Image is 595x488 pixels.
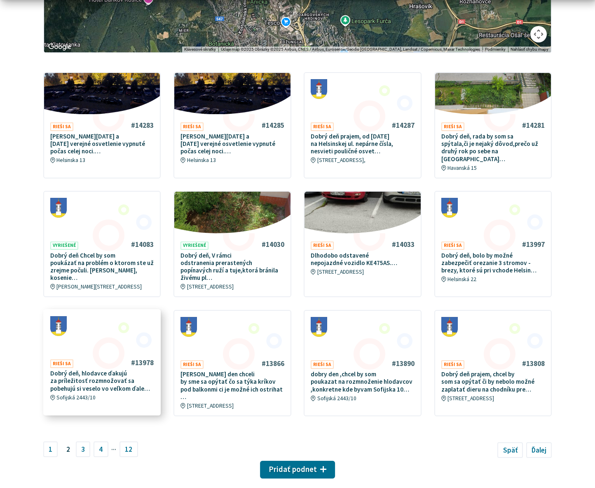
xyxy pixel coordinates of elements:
[44,192,160,296] a: #14083 Vyriešené Dobrý deň Chcel by som poukázať na problém o ktorom ste už zrejme počuli. [PERSO...
[305,73,421,170] a: #14287 Rieši sa Dobrý deň prajem, od [DATE] na Helsinskej ul. nepárne čísla, nesvieti pouličné os...
[44,73,160,170] a: #14283 Rieši sa [PERSON_NAME][DATE] a [DATE] verejné osvetlenie vypnuté počas celej noci.… Helsin...
[269,465,317,474] span: Pridať podnet
[485,47,506,52] a: Podmienky (otvorí sa na novej karte)
[435,73,551,178] a: #14281 Rieši sa Dobrý deň, rada by som sa spýtala,či je nejaký dôvod,prečo už druhý rok po sebe n...
[44,310,160,407] a: #13978 Rieši sa Dobrý deň, hlodavce ďakujú za príležitosť rozmnožovať sa pobehujú si veselo vo ve...
[46,42,73,52] a: Otvoriť túto oblasť v Mapách Google (otvorí nové okno)
[305,192,421,282] a: #14033 Rieši sa Dlhodobo odstavené nepojazdné vozidlo KE475AS.… [STREET_ADDRESS]
[187,402,234,409] span: [STREET_ADDRESS]
[180,360,204,369] span: Rieši sa
[180,371,284,401] p: [PERSON_NAME] den chceli by sme sa opýtať čo sa týka kríkov pod balkonmi ci je možné ich ostrihat …
[530,26,547,42] button: Ovládať kameru na mape
[56,157,85,164] span: Helsinska 13
[447,164,477,171] span: Havanská 15
[435,311,551,408] a: #13808 Rieši sa Dobrý deň prajem, chcel by som sa opýtať či by nebolo možné zaplatať dieru na cho...
[441,133,545,163] p: Dobrý deň, rada by som sa spýtala,či je nejaký dôvod,prečo už druhý rok po sebe na [GEOGRAPHIC_DA...
[447,395,494,402] span: [STREET_ADDRESS]
[50,242,78,250] span: Vyriešené
[61,441,76,457] span: 2
[311,252,415,267] p: Dlhodobo odstavené nepojazdné vozidlo KE475AS.…
[392,121,415,130] h4: #14287
[174,73,290,170] a: #14285 Rieši sa [PERSON_NAME][DATE] a [DATE] verejné osvetlenie vypnuté počas celej noci.… Helsin...
[46,42,73,52] img: Google
[317,395,356,402] span: Sofijská 2443/10
[441,371,545,393] p: Dobrý deň prajem, chcel by som sa opýtať či by nebolo možné zaplatať dieru na chodníku pre…
[311,371,415,393] p: dobry den ,chcel by som poukazat na rozmnoženie hlodavcov ,konkretne kde byvam Sofijska 10…
[43,441,58,457] a: 1
[522,240,545,249] h4: #13997
[111,442,116,456] span: ···
[511,47,548,52] a: Nahlásiť chybu mapy
[305,311,421,408] a: #13890 Rieši sa dobry den ,chcel by som poukazat na rozmnoženie hlodavcov ,konkretne kde byvam So...
[503,446,518,455] span: Späť
[311,122,334,131] span: Rieši sa
[262,359,284,368] h4: #13866
[497,442,523,458] a: Späť
[119,441,138,457] a: 12
[317,268,364,275] span: [STREET_ADDRESS]
[262,240,284,249] h4: #14030
[522,121,545,130] h4: #14281
[180,122,204,131] span: Rieši sa
[184,47,216,52] button: Klávesové skratky
[221,47,480,52] span: Údaje máp ©2025 Obrázky ©2025 Airbus, CNES / Airbus, Eurosense/Geodis [GEOGRAPHIC_DATA], Landsat ...
[131,240,154,249] h4: #14083
[187,157,216,164] span: Helsinska 13
[76,441,91,457] a: 3
[174,311,290,415] a: #13866 Rieši sa [PERSON_NAME] den chceli by sme sa opýtať čo sa týka kríkov pod balkonmi ci je mo...
[50,133,154,155] p: [PERSON_NAME][DATE] a [DATE] verejné osvetlenie vypnuté počas celej noci.…
[441,242,464,250] span: Rieši sa
[131,121,154,130] h4: #14283
[187,283,234,290] span: [STREET_ADDRESS]
[174,192,290,296] a: #14030 Vyriešené Dobrý deň, V rámci odstranenia prerastených popínavých ruží a tuje,ktorá bránila...
[94,441,108,457] a: 4
[532,446,546,455] span: Ďalej
[260,461,335,479] button: Pridať podnet
[50,122,73,131] span: Rieši sa
[522,359,545,368] h4: #13808
[180,252,284,282] p: Dobrý deň, V rámci odstranenia prerastených popínavých ruží a tuje,ktorá bránila živému pl…
[392,240,415,249] h4: #14033
[317,157,365,164] span: [STREET_ADDRESS],
[50,252,154,282] p: Dobrý deň Chcel by som poukázať na problém o ktorom ste už zrejme počuli. [PERSON_NAME], kosenie…
[441,122,464,131] span: Rieši sa
[131,359,154,367] h4: #13978
[441,360,464,369] span: Rieši sa
[50,359,73,368] span: Rieši sa
[526,442,552,458] a: Ďalej
[50,370,154,392] p: Dobrý deň, hlodavce ďakujú za príležitosť rozmnožovať sa pobehujú si veselo vo veľkom ďale…
[311,360,334,369] span: Rieši sa
[180,133,284,155] p: [PERSON_NAME][DATE] a [DATE] verejné osvetlenie vypnuté počas celej noci.…
[392,359,415,368] h4: #13890
[56,283,142,290] span: [PERSON_NAME][STREET_ADDRESS]
[311,133,415,155] p: Dobrý deň prajem, od [DATE] na Helsinskej ul. nepárne čísla, nesvieti pouličné osvet…
[447,276,476,283] span: Helsinská 22
[180,242,208,250] span: Vyriešené
[311,242,334,250] span: Rieši sa
[262,121,284,130] h4: #14285
[435,192,551,289] a: #13997 Rieši sa Dobrý deň, bolo by možné zabezpečiť orezanie 3 stromov - brezy, ktoré sú pri vcho...
[56,394,96,401] span: Sofijská 2443/10
[441,252,545,274] p: Dobrý deň, bolo by možné zabezpečiť orezanie 3 stromov - brezy, ktoré sú pri vchode Helsin…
